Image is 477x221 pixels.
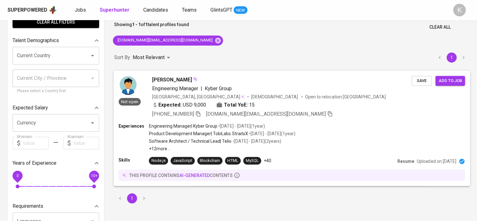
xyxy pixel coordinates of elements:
span: AI-generated [179,173,210,178]
span: Kyber Group [205,85,232,91]
p: Showing of talent profiles found [114,21,189,33]
p: Skills [119,157,149,163]
div: Years of Experience [13,157,99,169]
button: Clear All [427,21,453,33]
img: magic_wand.svg [193,76,198,81]
input: Value [73,137,99,149]
p: Talent Demographics [13,37,59,44]
a: Not open[PERSON_NAME]Engineering Manager|Kyber Group[GEOGRAPHIC_DATA], [GEOGRAPHIC_DATA][DEMOGRAP... [114,71,469,186]
span: 10+ [91,174,97,178]
input: Value [23,137,49,149]
div: [DOMAIN_NAME][EMAIL_ADDRESS][DOMAIN_NAME] [113,36,223,46]
a: GlintsGPT NEW [210,6,247,14]
nav: pagination navigation [114,193,150,203]
p: Software Architect / Technical Lead | Telio [149,138,232,144]
p: this profile contains contents [129,172,232,178]
a: Candidates [143,6,169,14]
div: [GEOGRAPHIC_DATA], [GEOGRAPHIC_DATA] [152,93,245,100]
p: • [DATE] - [DATE] ( 1 year ) [248,130,295,137]
div: JavaScript [173,158,192,164]
p: Resume [397,158,414,164]
p: Years of Experience [13,159,56,167]
span: [PERSON_NAME] [152,76,192,83]
div: Superpowered [8,7,47,14]
b: Total YoE: [224,101,247,108]
span: Not open [119,99,140,104]
span: [DOMAIN_NAME][EMAIL_ADDRESS][DOMAIN_NAME] [206,111,326,117]
p: Sort By [114,54,130,61]
span: NEW [234,7,247,14]
p: Expected Salary [13,104,48,112]
p: Uploaded on [DATE] [417,158,456,164]
a: Superpoweredapp logo [8,5,57,15]
button: page 1 [447,52,457,63]
p: Most Relevant [133,54,165,61]
button: Open [88,51,97,60]
button: Add to job [435,76,465,86]
b: Superhunter [100,7,130,13]
span: Candidates [143,7,168,13]
nav: pagination navigation [434,52,469,63]
p: Please select a Country first [17,88,95,94]
a: Teams [182,6,198,14]
span: 15 [249,101,255,108]
p: +12 more ... [149,146,295,152]
span: Teams [182,7,197,13]
button: page 1 [127,193,137,203]
div: Blockchain [200,158,220,164]
p: Engineering Manager | Kyber Group [149,123,218,129]
div: USD 9,000 [152,101,206,108]
div: Expected Salary [13,102,99,114]
div: Node.js [151,158,166,164]
p: +40 [264,157,271,164]
p: Product Development Manager | TobiLabs StraitsX [149,130,248,137]
span: Engineering Manager [152,85,198,91]
b: Expected: [158,101,182,108]
div: Talent Demographics [13,34,99,47]
span: Save [415,77,428,84]
div: Most Relevant [133,52,172,64]
span: | [201,85,202,92]
a: Jobs [75,6,87,14]
div: MySQL [246,158,259,164]
div: HTML [227,158,238,164]
span: Add to job [438,77,462,84]
a: Superhunter [100,6,131,14]
p: • [DATE] - [DATE] ( 1 year ) [217,123,265,129]
div: K [453,4,466,16]
span: Clear All [429,23,451,31]
span: [DOMAIN_NAME][EMAIL_ADDRESS][DOMAIN_NAME] [113,37,216,43]
p: • [DATE] - [DATE] ( 2 years ) [231,138,281,144]
span: [DEMOGRAPHIC_DATA] [251,93,299,100]
p: Requirements [13,202,43,210]
button: Clear All filters [13,16,99,28]
div: Requirements [13,200,99,213]
b: 1 - 1 [132,22,141,27]
b: 1 [145,22,148,27]
span: Clear All filters [18,18,94,26]
span: GlintsGPT [210,7,232,13]
button: Save [411,76,432,86]
p: Experiences [119,123,149,129]
span: [PHONE_NUMBER] [152,111,194,117]
span: 0 [16,174,19,178]
img: 46476cf11b0d22777a391d0630c7f3b7.jpg [119,76,137,95]
button: Open [88,119,97,127]
img: app logo [49,5,57,15]
p: Open to relocation : [GEOGRAPHIC_DATA] [305,93,386,100]
span: Jobs [75,7,86,13]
